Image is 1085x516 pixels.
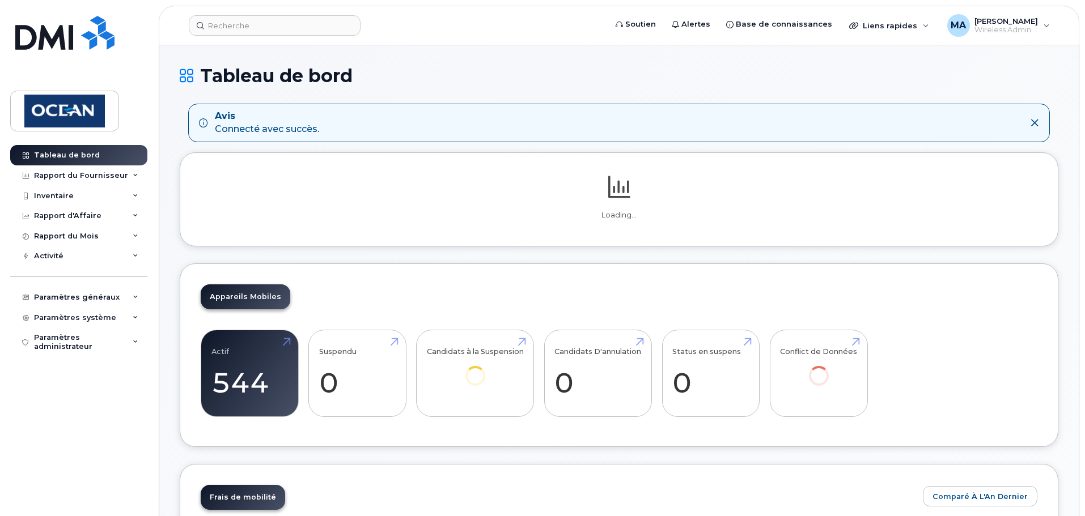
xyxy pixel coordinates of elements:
[780,336,857,401] a: Conflict de Données
[201,210,1037,220] p: Loading...
[180,66,1058,86] h1: Tableau de bord
[215,110,319,136] div: Connecté avec succès.
[933,491,1028,502] span: Comparé à l'An Dernier
[215,110,319,123] strong: Avis
[319,336,396,411] a: Suspendu 0
[201,284,290,309] a: Appareils Mobiles
[554,336,641,411] a: Candidats D'annulation 0
[923,486,1037,506] button: Comparé à l'An Dernier
[211,336,288,411] a: Actif 544
[672,336,749,411] a: Status en suspens 0
[201,485,285,510] a: Frais de mobilité
[427,336,524,401] a: Candidats à la Suspension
